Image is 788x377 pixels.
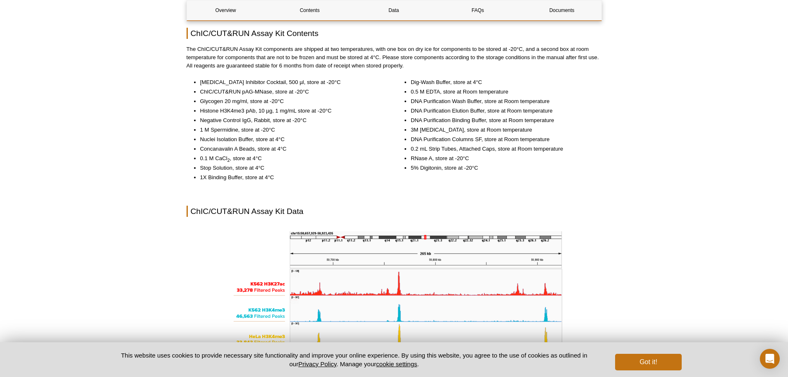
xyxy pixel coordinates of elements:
[411,97,594,106] li: DNA Purification Wash Buffer, store at Room temperature
[200,107,383,115] li: Histone H3K4me3 pAb, 10 µg, 1 mg/mL store at -20°C
[411,116,594,125] li: DNA Purification Binding Buffer, store at Room temperature
[200,145,383,153] li: Concanavalin A Beads, store at 4°C
[411,135,594,144] li: DNA Purification Columns SF, store at Room temperature
[200,88,383,96] li: ChIC/CUT&RUN pAG-MNase, store at -20°C
[187,206,602,217] h2: ChIC/CUT&RUN Assay Kit Data
[411,145,594,153] li: 0.2 mL Strip Tubes, Attached Caps, store at Room temperature
[200,126,383,134] li: 1 M Spermidine, store at -20°C
[200,135,383,144] li: Nuclei Isolation Buffer, store at 4°C
[187,28,602,39] h2: ChIC/CUT&RUN Assay Kit Contents
[355,0,433,20] a: Data
[200,116,383,125] li: Negative Control IgG, Rabbit, store at -20°C
[411,88,594,96] li: 0.5 M EDTA, store at Room temperature
[187,0,265,20] a: Overview
[200,97,383,106] li: Glycogen 20 mg/ml, store at -20°C
[271,0,349,20] a: Contents
[439,0,517,20] a: FAQs
[411,107,594,115] li: DNA Purification Elution Buffer, store at Room temperature
[760,349,780,369] div: Open Intercom Messenger
[200,154,383,163] li: 0.1 M CaCl , store at 4°C
[411,78,594,86] li: Dig-Wash Buffer, store at 4°C
[411,154,594,163] li: RNase A, store at -20°C
[227,158,230,163] sub: 2
[187,45,602,70] p: The ChIC/CUT&RUN Assay Kit components are shipped at two temperatures, with one box on dry ice fo...
[411,164,594,172] li: 5% Digitonin, store at -20°C
[298,360,336,367] a: Privacy Policy
[107,351,602,368] p: This website uses cookies to provide necessary site functionality and improve your online experie...
[523,0,601,20] a: Documents
[200,78,383,86] li: [MEDICAL_DATA] Inhibitor Cocktail, 500 µl, store at -20°C
[200,164,383,172] li: Stop Solution, store at 4°C
[615,354,681,370] button: Got it!
[200,173,383,182] li: 1X Binding Buffer, store at 4°C
[411,126,594,134] li: 3M [MEDICAL_DATA], store at Room temperature
[376,360,417,367] button: cookie settings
